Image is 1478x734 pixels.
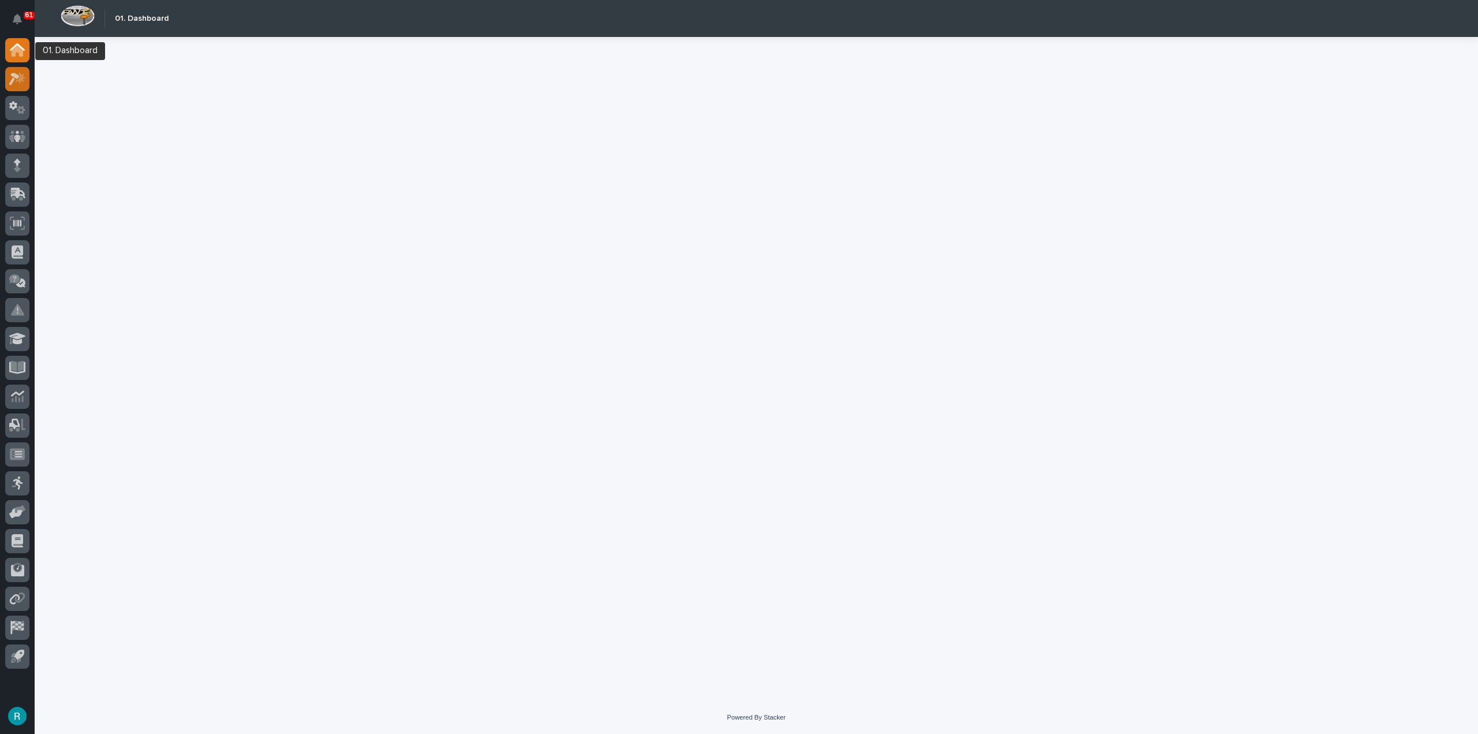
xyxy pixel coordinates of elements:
[25,11,33,19] p: 61
[115,14,169,24] h2: 01. Dashboard
[5,7,29,31] button: Notifications
[61,5,95,27] img: Workspace Logo
[5,704,29,728] button: users-avatar
[727,714,785,721] a: Powered By Stacker
[14,14,29,32] div: Notifications61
